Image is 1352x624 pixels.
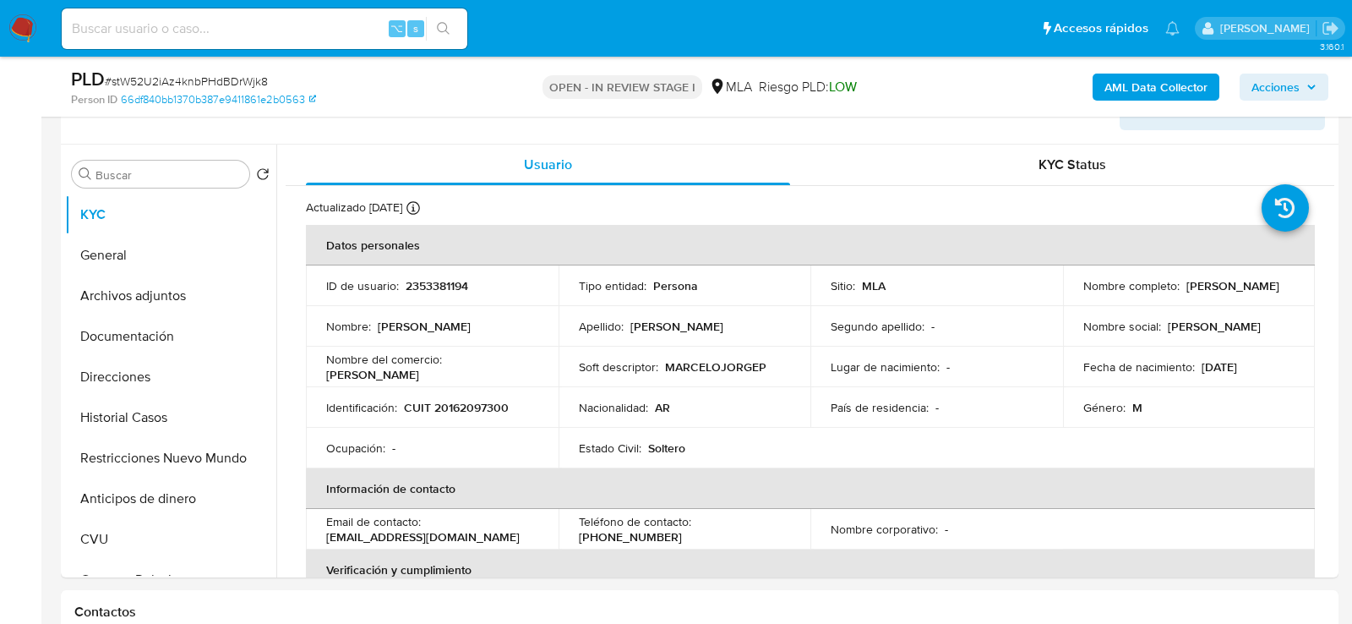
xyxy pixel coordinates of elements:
[579,514,691,529] p: Teléfono de contacto :
[709,78,752,96] div: MLA
[413,20,418,36] span: s
[935,400,939,415] p: -
[1083,400,1126,415] p: Género :
[1168,319,1261,334] p: [PERSON_NAME]
[326,441,385,456] p: Ocupación :
[326,352,442,367] p: Nombre del comercio :
[1202,359,1237,375] p: [DATE]
[829,77,857,96] span: LOW
[579,278,646,293] p: Tipo entidad :
[945,522,948,537] p: -
[1083,319,1161,334] p: Nombre social :
[71,65,105,92] b: PLD
[65,519,276,560] button: CVU
[74,604,1325,621] h1: Contactos
[404,400,509,415] p: CUIT 20162097300
[306,550,1315,590] th: Verificación y cumplimiento
[1104,74,1208,101] b: AML Data Collector
[256,167,270,186] button: Volver al orden por defecto
[579,529,682,545] p: [PHONE_NUMBER]
[1083,278,1180,293] p: Nombre completo :
[392,441,395,456] p: -
[65,438,276,479] button: Restricciones Nuevo Mundo
[1220,20,1316,36] p: lourdes.morinigo@mercadolibre.com
[65,397,276,438] button: Historial Casos
[524,155,572,174] span: Usuario
[1186,278,1279,293] p: [PERSON_NAME]
[378,319,471,334] p: [PERSON_NAME]
[831,522,938,537] p: Nombre corporativo :
[121,92,316,107] a: 66df840bb1370b387e9411861e2b0563
[326,514,421,529] p: Email de contacto :
[931,319,935,334] p: -
[1240,74,1328,101] button: Acciones
[1165,21,1180,36] a: Notificaciones
[105,73,268,90] span: # stW52U2iAz4knbPHdBDrWjk8
[306,200,402,216] p: Actualizado [DATE]
[326,529,520,545] p: [EMAIL_ADDRESS][DOMAIN_NAME]
[65,316,276,357] button: Documentación
[306,225,1315,265] th: Datos personales
[831,319,924,334] p: Segundo apellido :
[406,278,468,293] p: 2353381194
[579,441,641,456] p: Estado Civil :
[326,400,397,415] p: Identificación :
[74,101,216,118] h1: Información de Usuario
[759,78,857,96] span: Riesgo PLD:
[1054,19,1148,37] span: Accesos rápidos
[1083,359,1195,375] p: Fecha de nacimiento :
[579,319,624,334] p: Apellido :
[1093,74,1219,101] button: AML Data Collector
[655,400,670,415] p: AR
[862,278,886,293] p: MLA
[65,235,276,276] button: General
[1039,155,1106,174] span: KYC Status
[665,359,766,375] p: MARCELOJORGEP
[831,359,940,375] p: Lugar de nacimiento :
[390,20,403,36] span: ⌥
[648,441,685,456] p: Soltero
[1320,40,1344,53] span: 3.160.1
[579,359,658,375] p: Soft descriptor :
[426,17,461,41] button: search-icon
[542,75,702,99] p: OPEN - IN REVIEW STAGE I
[326,278,399,293] p: ID de usuario :
[65,479,276,519] button: Anticipos de dinero
[831,278,855,293] p: Sitio :
[1132,400,1142,415] p: M
[65,560,276,600] button: Cruces y Relaciones
[71,92,117,107] b: Person ID
[579,400,648,415] p: Nacionalidad :
[831,400,929,415] p: País de residencia :
[1251,74,1300,101] span: Acciones
[79,167,92,181] button: Buscar
[65,357,276,397] button: Direcciones
[326,319,371,334] p: Nombre :
[306,468,1315,509] th: Información de contacto
[630,319,723,334] p: [PERSON_NAME]
[946,359,950,375] p: -
[653,278,698,293] p: Persona
[65,276,276,316] button: Archivos adjuntos
[326,367,419,382] p: [PERSON_NAME]
[62,18,467,40] input: Buscar usuario o caso...
[95,167,243,183] input: Buscar
[65,194,276,235] button: KYC
[1322,19,1339,37] a: Salir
